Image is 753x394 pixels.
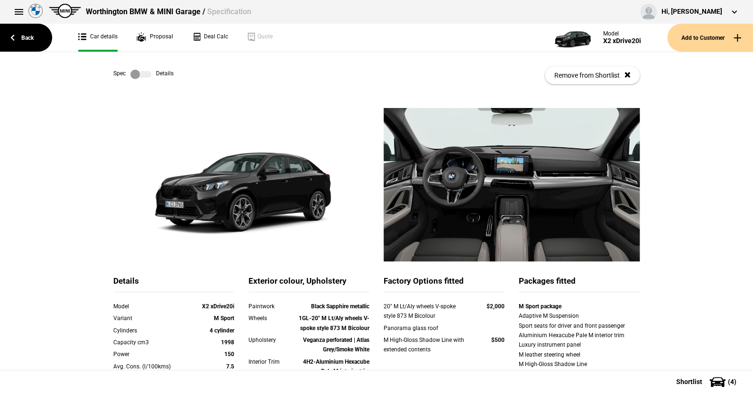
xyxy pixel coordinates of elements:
strong: 1998 [221,339,234,346]
div: Spec Details [113,70,174,79]
div: Factory Options fitted [384,276,505,292]
div: Worthington BMW & MINI Garage / [86,7,251,17]
img: mini.png [49,4,81,18]
div: Capacity cm3 [113,338,186,347]
div: Interior Trim [248,357,297,367]
div: Exterior colour, Upholstery [248,276,369,292]
div: Paintwork [248,302,297,311]
div: Upholstery [248,335,297,345]
div: 20" M Lt/Aly wheels V-spoke style 873 M Bicolour [384,302,468,321]
div: X2 xDrive20i [603,37,641,45]
div: Avg. Cons. (l/100kms) [113,362,186,371]
button: Remove from Shortlist [545,66,640,84]
a: Car details [78,24,118,52]
div: Panorama glass roof [384,323,468,333]
span: Specification [207,7,251,16]
a: Deal Calc [192,24,228,52]
span: Shortlist [676,378,702,385]
strong: X2 xDrive20i [202,303,234,310]
div: Cylinders [113,326,186,335]
div: Power [113,349,186,359]
img: bmw.png [28,4,43,18]
strong: $2,000 [487,303,505,310]
strong: 4 cylinder [210,327,234,334]
button: Add to Customer [667,24,753,52]
strong: Veganza perforated | Atlas Grey/Smoke White [303,337,369,353]
div: Variant [113,313,186,323]
strong: M Sport [214,315,234,322]
div: M High-Gloss Shadow Line with extended contents [384,335,468,355]
strong: 1GL-20" M Lt/Aly wheels V-spoke style 873 M Bicolour [299,315,369,331]
strong: Black Sapphire metallic [311,303,369,310]
div: Details [113,276,234,292]
strong: 7.5 [226,363,234,370]
strong: 150 [224,351,234,358]
strong: $500 [491,337,505,343]
strong: M Sport package [519,303,561,310]
a: Proposal [137,24,173,52]
div: Packages fitted [519,276,640,292]
button: Shortlist(4) [662,370,753,394]
div: Model [603,30,641,37]
div: Hi, [PERSON_NAME] [661,7,722,17]
strong: 4H2-Aluminium Hexacube Pale M interior trim [303,358,369,375]
div: Wheels [248,313,297,323]
span: ( 4 ) [728,378,736,385]
div: Model [113,302,186,311]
